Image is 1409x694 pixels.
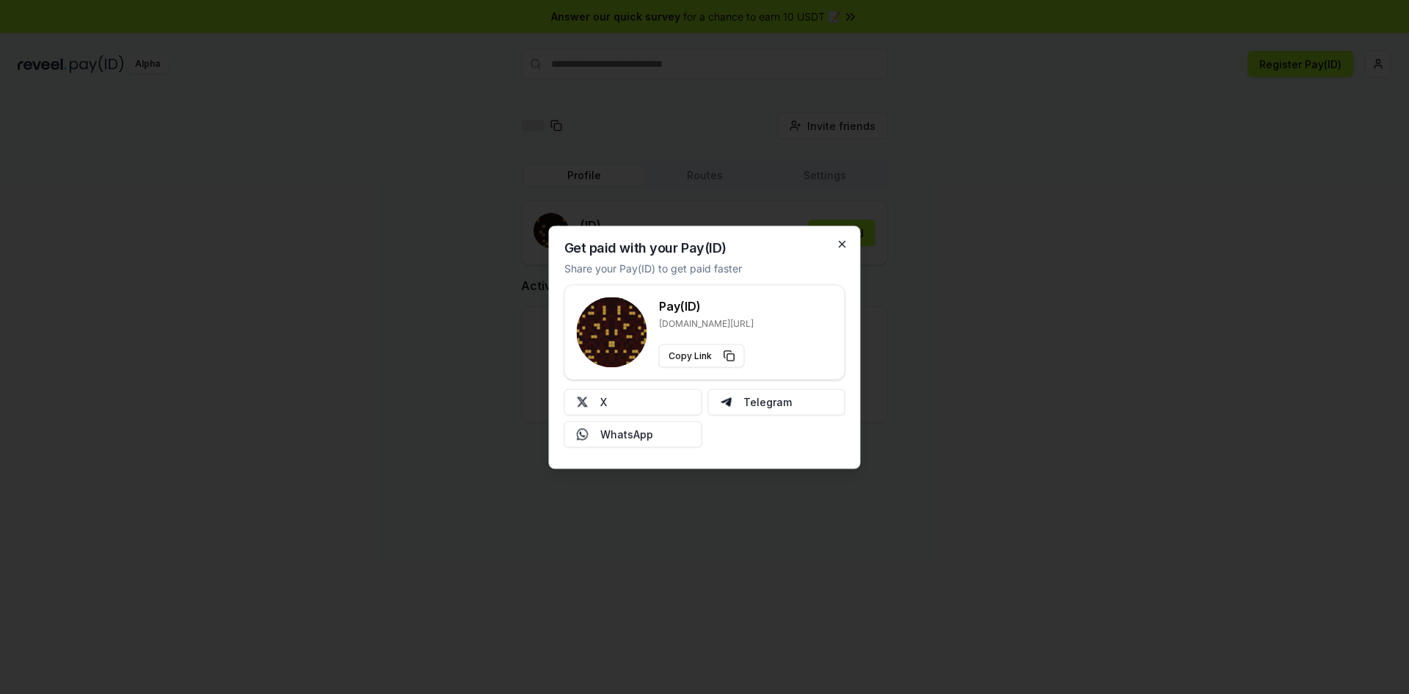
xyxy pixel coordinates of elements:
[577,428,589,440] img: Whatsapp
[707,388,845,415] button: Telegram
[659,344,745,367] button: Copy Link
[564,241,727,254] h2: Get paid with your Pay(ID)
[564,421,702,447] button: WhatsApp
[720,396,732,408] img: Telegram
[564,388,702,415] button: X
[564,260,742,275] p: Share your Pay(ID) to get paid faster
[659,317,754,329] p: [DOMAIN_NAME][URL]
[659,297,754,314] h3: Pay(ID)
[577,396,589,408] img: X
